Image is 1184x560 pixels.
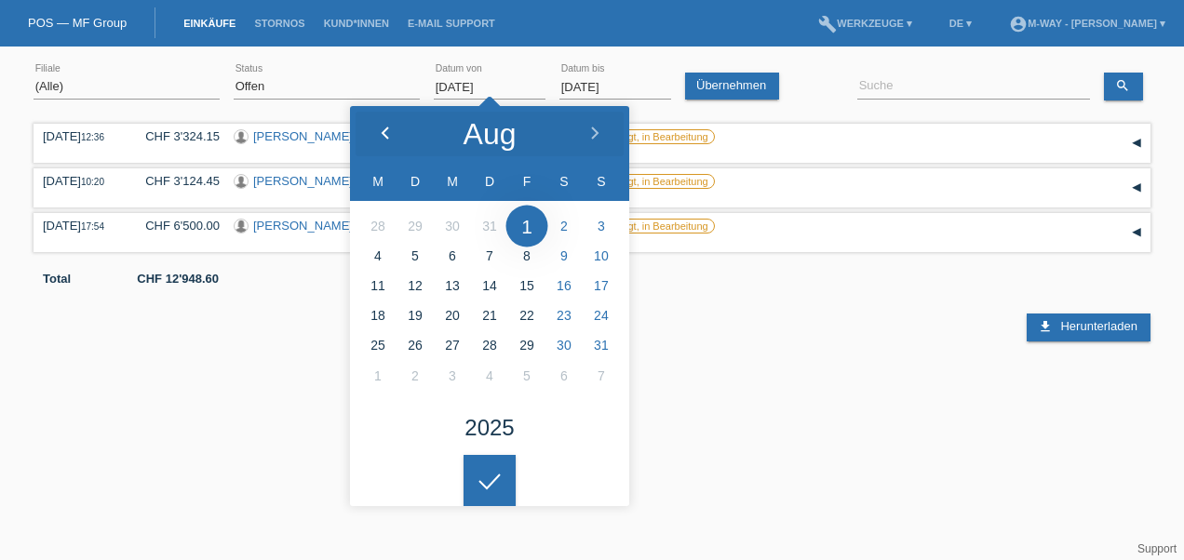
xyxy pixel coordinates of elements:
[809,18,922,29] a: buildWerkzeuge ▾
[253,174,353,188] a: [PERSON_NAME]
[81,177,104,187] span: 10:20
[43,129,117,143] div: [DATE]
[578,129,715,144] label: Unbestätigt, in Bearbeitung
[578,174,715,189] label: Unbestätigt, in Bearbeitung
[685,73,779,100] a: Übernehmen
[174,18,245,29] a: Einkäufe
[28,16,127,30] a: POS — MF Group
[81,132,104,142] span: 12:36
[818,15,837,33] i: build
[1000,18,1175,29] a: account_circlem-way - [PERSON_NAME] ▾
[1123,174,1150,202] div: auf-/zuklappen
[1027,313,1150,341] a: download Herunterladen
[1137,542,1177,555] a: Support
[131,174,220,188] div: CHF 3'124.45
[81,221,104,232] span: 17:54
[137,272,219,286] b: CHF 12'948.60
[253,219,353,233] a: [PERSON_NAME]
[43,219,117,233] div: [DATE]
[43,272,71,286] b: Total
[1009,15,1028,33] i: account_circle
[1115,78,1130,93] i: search
[1104,73,1143,100] a: search
[940,18,981,29] a: DE ▾
[578,219,715,233] label: Unbestätigt, in Bearbeitung
[253,129,455,143] a: [PERSON_NAME] [PERSON_NAME]
[315,18,398,29] a: Kund*innen
[131,219,220,233] div: CHF 6'500.00
[464,119,517,149] div: Aug
[464,417,514,439] div: 2025
[131,129,220,143] div: CHF 3'324.15
[1123,129,1150,157] div: auf-/zuklappen
[43,174,117,188] div: [DATE]
[1038,319,1053,334] i: download
[1123,219,1150,247] div: auf-/zuklappen
[398,18,505,29] a: E-Mail Support
[245,18,314,29] a: Stornos
[1060,319,1137,333] span: Herunterladen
